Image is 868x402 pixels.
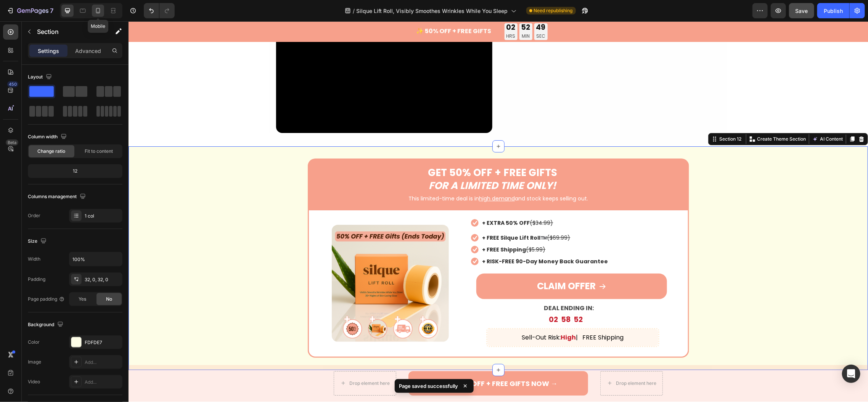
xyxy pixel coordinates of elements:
div: Color [28,339,40,346]
input: Auto [69,252,122,266]
p: Sell-Out Risk: | FREE Shipping [360,309,529,324]
iframe: Design area [129,21,868,402]
div: 52 [445,294,455,303]
strong: + RISK-FREE 90-Day Money Back Guarantee [354,236,480,244]
p: 7 [50,6,53,15]
strong: + FREE Silque Lift Roll™️ [354,213,419,220]
span: Yes [79,296,86,303]
strong: + FREE Shipping [354,224,398,232]
div: Undo/Redo [144,3,175,18]
div: Drop element here [221,359,261,365]
p: Section [37,27,100,36]
span: Fit to content [85,148,113,155]
div: Background [28,320,65,330]
span: Silque Lift Roll, Visibly Smoothes Wrinkles While You Sleep [357,7,508,15]
u: high demand [350,173,386,181]
div: Beta [6,139,18,146]
div: Column width [28,132,68,142]
s: ($34.99) [402,198,425,205]
span: / [353,7,355,15]
img: PLP_Bullet-Point_Checkmark_80x80px_1.png [342,213,350,220]
div: 02 [421,294,430,303]
div: Layout [28,72,53,82]
span: No [106,296,112,303]
p: GET 50% OFF + FREE GIFTS [181,145,547,158]
i: FOR A LIMITED TIME ONLY! [301,157,428,171]
p: Create Theme Section [628,114,677,121]
strong: GET 50% OFF + FREE GIFTS NOW → [310,357,429,367]
div: Video [28,378,40,385]
img: PLP_Bullet-Point_Checkmark_80x80px_1.png [342,224,350,232]
div: Padding [28,276,45,283]
div: 32, 0, 32, 0 [85,276,121,283]
div: 450 [7,81,18,87]
div: Columns management [28,192,87,202]
div: Width [28,256,40,263]
button: AI Content [682,113,716,122]
strong: CLAIM OFFER [408,258,467,271]
div: Publish [824,7,843,15]
div: Order [28,212,40,219]
div: Add... [85,379,121,386]
span: Save [796,8,808,14]
p: This limited-time deal is in and stock keeps selling out. [188,173,552,182]
p: Page saved successfully [399,382,458,390]
p: Settings [38,47,59,55]
div: Drop element here [487,359,528,365]
button: Save [789,3,814,18]
div: 12 [29,166,121,176]
img: PLP_Bullet-Point_Checkmark_80x80px_1.png [342,236,350,244]
strong: High [432,312,447,320]
strong: + EXTRA 50% OFF [354,198,402,205]
div: 58 [433,294,442,303]
img: PLP_Bullet-Point_Checkmark_80x80px_1.png [342,198,350,205]
span: Change ratio [38,148,66,155]
div: FDFDE7 [85,339,121,346]
p: Advanced [75,47,101,55]
p: DEAL ENDING IN: [351,282,530,293]
s: ($69.99) [419,213,442,220]
button: 7 [3,3,57,18]
div: Image [28,359,41,365]
div: Page padding [28,296,65,303]
s: ($5.99) [398,224,417,232]
a: GET 50% OFF + FREE GIFTS NOW → [280,349,460,374]
button: Publish [817,3,849,18]
div: 1 col [85,213,121,219]
div: Size [28,236,48,247]
div: Section 12 [589,114,614,121]
span: Need republishing [534,7,573,14]
img: [object Object] [203,203,320,320]
div: Open Intercom Messenger [842,365,860,383]
div: Add... [85,359,121,366]
a: CLAIM OFFER [348,252,538,278]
